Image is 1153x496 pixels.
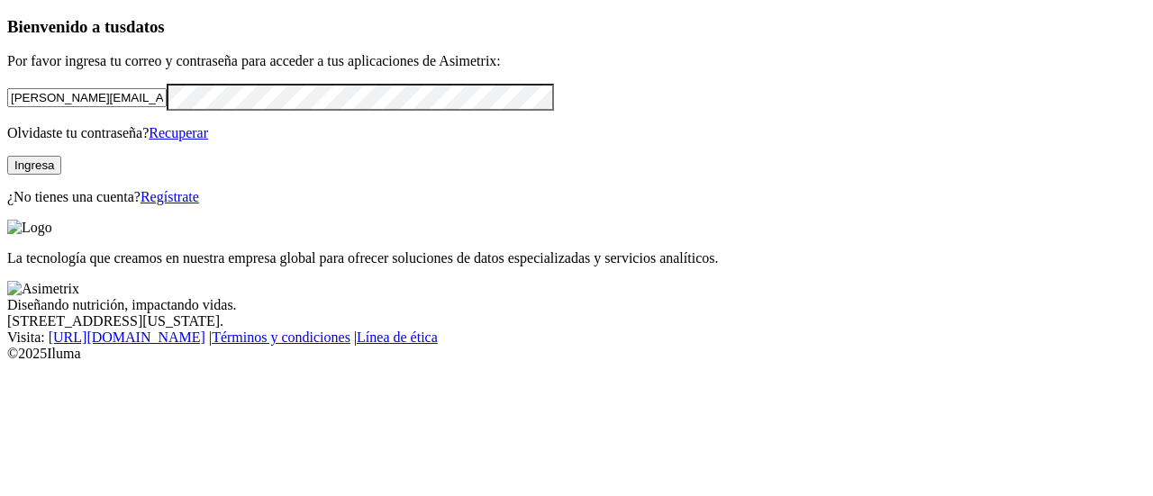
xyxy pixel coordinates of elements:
div: Diseñando nutrición, impactando vidas. [7,297,1146,313]
input: Tu correo [7,88,167,107]
img: Asimetrix [7,281,79,297]
button: Ingresa [7,156,61,175]
p: Por favor ingresa tu correo y contraseña para acceder a tus aplicaciones de Asimetrix: [7,53,1146,69]
a: Línea de ética [357,329,438,345]
p: ¿No tienes una cuenta? [7,189,1146,205]
a: Regístrate [141,189,199,204]
p: La tecnología que creamos en nuestra empresa global para ofrecer soluciones de datos especializad... [7,250,1146,266]
a: [URL][DOMAIN_NAME] [49,329,205,345]
div: © 2025 Iluma [7,346,1146,362]
a: Recuperar [149,125,208,140]
div: Visita : | | [7,329,1146,346]
a: Términos y condiciones [212,329,350,345]
span: datos [126,17,165,36]
div: [STREET_ADDRESS][US_STATE]. [7,313,1146,329]
img: Logo [7,220,52,236]
h3: Bienvenido a tus [7,17,1146,37]
p: Olvidaste tu contraseña? [7,125,1146,141]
